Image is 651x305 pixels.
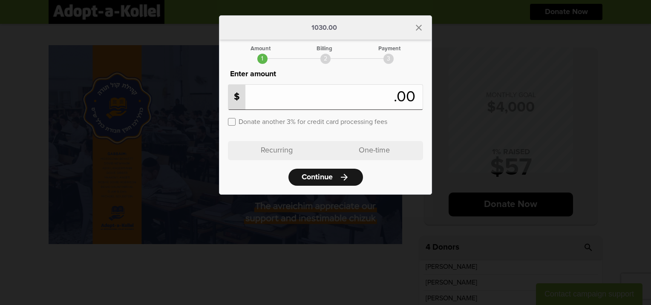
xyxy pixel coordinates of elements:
[302,173,333,181] span: Continue
[383,54,394,64] div: 3
[414,23,424,33] i: close
[325,141,423,160] p: One-time
[228,141,325,160] p: Recurring
[311,24,337,31] p: 1030.00
[239,117,387,125] label: Donate another 3% for credit card processing fees
[228,68,423,80] p: Enter amount
[288,169,363,186] a: Continuearrow_forward
[339,172,349,182] i: arrow_forward
[378,46,400,52] div: Payment
[251,46,271,52] div: Amount
[257,54,268,64] div: 1
[394,89,420,105] span: .00
[228,85,245,109] p: $
[317,46,332,52] div: Billing
[320,54,331,64] div: 2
